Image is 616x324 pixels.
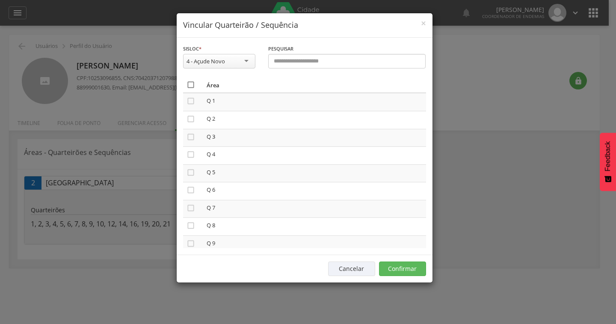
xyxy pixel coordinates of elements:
i:  [187,239,195,248]
i:  [187,115,195,123]
i:  [187,133,195,141]
td: Q 4 [203,147,426,165]
i:  [187,80,195,89]
span: Feedback [604,141,612,171]
i:  [187,150,195,159]
td: Q 8 [203,218,426,236]
td: Q 2 [203,111,426,129]
i:  [187,204,195,212]
td: Q 5 [203,164,426,182]
i:  [187,221,195,230]
i:  [187,186,195,194]
i:  [187,97,195,105]
td: Q 1 [203,93,426,111]
button: Cancelar [328,262,375,276]
td: Q 3 [203,129,426,147]
button: Feedback - Mostrar pesquisa [600,133,616,191]
td: Q 7 [203,200,426,218]
td: Q 6 [203,182,426,200]
td: Q 9 [203,235,426,253]
button: Close [421,19,426,28]
span: Pesquisar [268,45,293,52]
th: Área [203,77,426,93]
span: Sisloc [183,45,199,52]
span: × [421,17,426,29]
button: Confirmar [379,262,426,276]
i:  [187,168,195,177]
div: 4 - Açude Novo [187,57,225,65]
h4: Vincular Quarteirão / Sequência [183,20,426,31]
